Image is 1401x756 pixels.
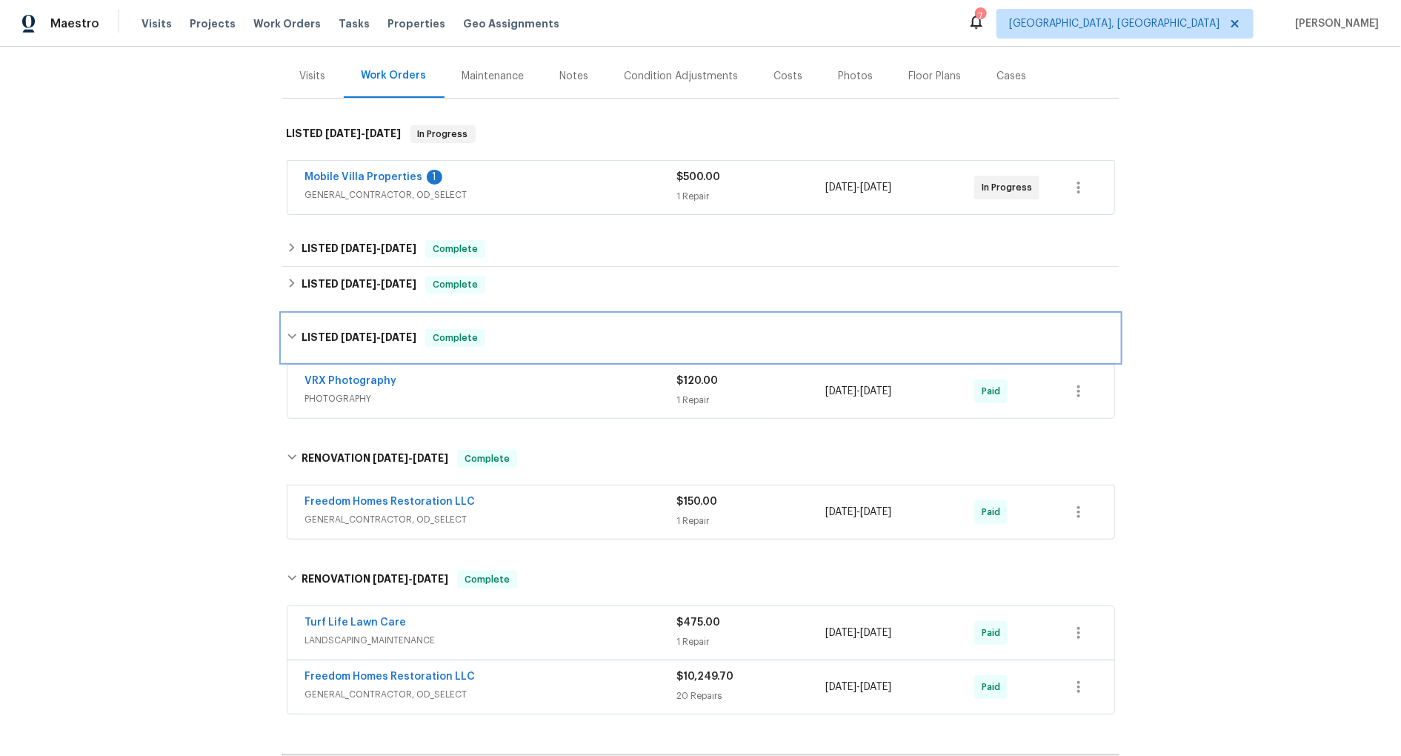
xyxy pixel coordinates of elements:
div: 1 Repair [677,189,826,204]
span: [DATE] [825,682,856,692]
span: Tasks [339,19,370,29]
span: [DATE] [860,507,891,517]
span: In Progress [412,127,474,142]
span: GENERAL_CONTRACTOR, OD_SELECT [305,512,677,527]
a: Freedom Homes Restoration LLC [305,497,476,507]
span: $120.00 [677,376,719,386]
span: GENERAL_CONTRACTOR, OD_SELECT [305,188,677,202]
span: [DATE] [373,574,408,584]
div: LISTED [DATE]-[DATE]Complete [282,231,1119,267]
span: - [825,384,891,399]
div: Cases [997,69,1027,84]
span: - [373,574,448,584]
span: $475.00 [677,617,721,628]
div: RENOVATION [DATE]-[DATE]Complete [282,435,1119,483]
div: Floor Plans [909,69,962,84]
span: Complete [459,451,516,466]
span: Geo Assignments [463,16,559,31]
span: [DATE] [860,628,891,638]
span: [DATE] [413,453,448,463]
h6: LISTED [302,329,416,347]
span: Complete [427,331,484,345]
div: Condition Adjustments [625,69,739,84]
span: - [341,243,416,253]
a: Mobile Villa Properties [305,172,423,182]
span: [DATE] [373,453,408,463]
div: LISTED [DATE]-[DATE]Complete [282,267,1119,302]
span: [DATE] [381,332,416,342]
div: LISTED [DATE]-[DATE]Complete [282,314,1119,362]
div: RENOVATION [DATE]-[DATE]Complete [282,556,1119,603]
span: Paid [982,505,1006,520]
span: Projects [190,16,236,31]
div: Maintenance [462,69,525,84]
span: [DATE] [413,574,448,584]
span: Paid [982,680,1006,694]
span: [DATE] [326,128,362,139]
div: Costs [774,69,803,84]
span: [DATE] [860,682,891,692]
span: Complete [459,572,516,587]
span: - [373,453,448,463]
div: 1 [427,170,442,185]
h6: RENOVATION [302,571,448,588]
div: 1 Repair [677,634,826,649]
span: Maestro [50,16,99,31]
span: Complete [427,277,484,292]
div: 1 Repair [677,393,826,408]
div: LISTED [DATE]-[DATE]In Progress [282,110,1119,158]
span: - [341,279,416,289]
span: - [825,180,891,195]
span: Properties [387,16,445,31]
span: [PERSON_NAME] [1289,16,1379,31]
span: - [341,332,416,342]
span: Complete [427,242,484,256]
span: - [825,680,891,694]
h6: LISTED [302,276,416,294]
div: Work Orders [362,68,427,83]
span: Visits [142,16,172,31]
a: VRX Photography [305,376,397,386]
span: $150.00 [677,497,718,507]
div: Photos [839,69,873,84]
span: $10,249.70 [677,672,734,682]
span: [DATE] [825,507,856,517]
h6: LISTED [302,240,416,258]
span: Work Orders [253,16,321,31]
div: 7 [975,9,985,24]
div: Notes [560,69,589,84]
span: [DATE] [860,182,891,193]
span: [DATE] [825,386,856,397]
span: $500.00 [677,172,721,182]
span: [DATE] [825,182,856,193]
span: [DATE] [341,243,376,253]
a: Freedom Homes Restoration LLC [305,672,476,682]
span: [DATE] [825,628,856,638]
span: - [825,626,891,640]
div: 20 Repairs [677,689,826,703]
h6: LISTED [287,125,402,143]
span: [DATE] [341,279,376,289]
a: Turf Life Lawn Care [305,617,407,628]
div: 1 Repair [677,514,826,528]
span: In Progress [982,180,1038,195]
h6: RENOVATION [302,450,448,468]
span: [DATE] [366,128,402,139]
span: [DATE] [341,332,376,342]
span: [DATE] [381,243,416,253]
span: [GEOGRAPHIC_DATA], [GEOGRAPHIC_DATA] [1009,16,1219,31]
span: PHOTOGRAPHY [305,391,677,406]
span: GENERAL_CONTRACTOR, OD_SELECT [305,687,677,702]
span: LANDSCAPING_MAINTENANCE [305,633,677,648]
span: [DATE] [860,386,891,397]
span: Paid [982,384,1006,399]
span: - [326,128,402,139]
span: - [825,505,891,520]
div: Visits [300,69,326,84]
span: Paid [982,626,1006,640]
span: [DATE] [381,279,416,289]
